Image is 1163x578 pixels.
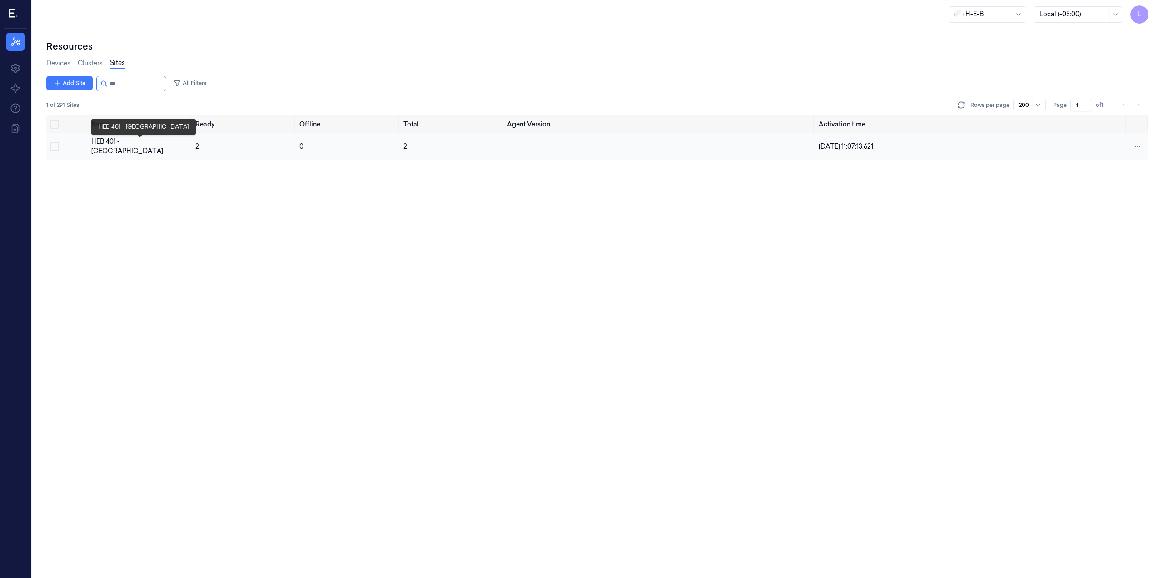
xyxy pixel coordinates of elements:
button: All Filters [170,76,210,90]
th: Offline [296,115,400,133]
span: 2 [195,142,199,151]
button: Select row [50,142,59,151]
div: HEB 401 - [GEOGRAPHIC_DATA] [91,137,188,156]
p: Rows per page [970,101,1009,109]
span: 0 [299,142,303,151]
a: Clusters [78,59,103,68]
button: Add Site [46,76,93,90]
button: Select all [50,120,59,129]
a: Devices [46,59,70,68]
span: 2 [403,142,407,151]
div: Resources [46,40,1148,53]
span: of 1 [1096,101,1110,109]
th: Total [400,115,504,133]
span: Page [1053,101,1067,109]
nav: pagination [1118,99,1145,111]
th: Agent Version [503,115,815,133]
span: 1 of 291 Sites [46,101,79,109]
th: Activation time [815,115,1127,133]
a: Sites [110,58,125,69]
span: [DATE] 11:07:13.621 [819,142,873,151]
th: Name [88,115,192,133]
th: Ready [192,115,296,133]
button: L [1130,5,1148,24]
